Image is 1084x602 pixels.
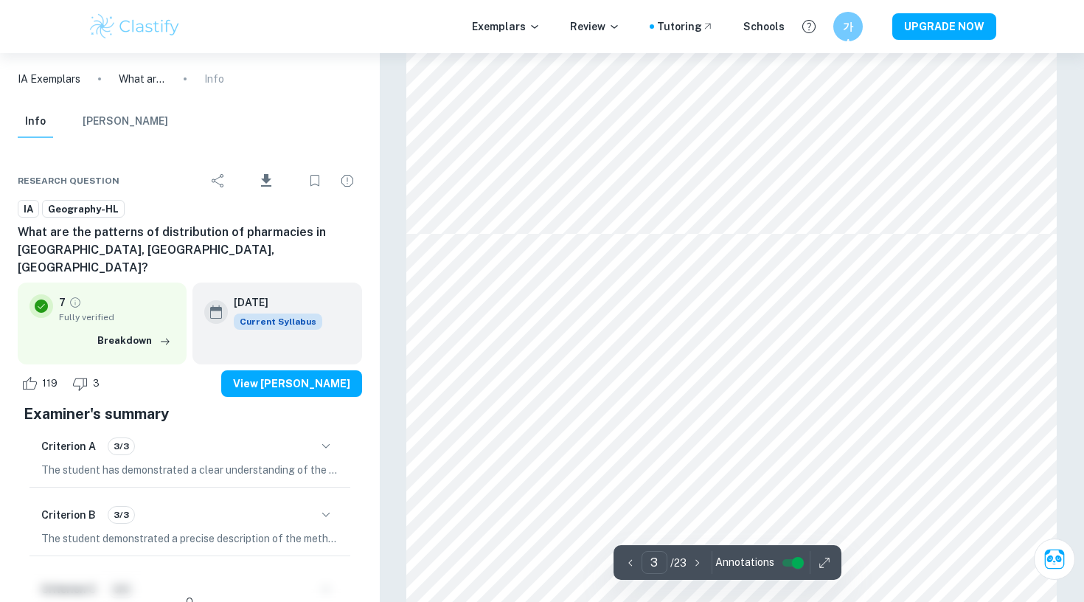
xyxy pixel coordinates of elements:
[108,440,134,453] span: 3/3
[88,12,181,41] img: Clastify logo
[333,166,362,196] div: Report issue
[83,105,168,138] button: [PERSON_NAME]
[833,12,863,41] button: 가소
[234,314,322,330] span: Current Syllabus
[119,71,166,87] p: What are the patterns of distribution of pharmacies in [GEOGRAPHIC_DATA], [GEOGRAPHIC_DATA], [GEO...
[69,372,108,395] div: Dislike
[41,507,96,523] h6: Criterion B
[85,376,108,391] span: 3
[59,311,175,324] span: Fully verified
[94,330,175,352] button: Breakdown
[204,71,224,87] p: Info
[18,372,66,395] div: Like
[1034,539,1075,580] button: Ask Clai
[796,14,821,39] button: Help and Feedback
[18,174,119,187] span: Research question
[18,200,39,218] a: IA
[24,403,356,425] h5: Examiner's summary
[34,376,66,391] span: 119
[41,438,96,454] h6: Criterion A
[41,462,338,478] p: The student has demonstrated a clear understanding of the geographical context of the fieldwork q...
[108,508,134,522] span: 3/3
[204,166,233,196] div: Share
[234,294,310,311] h6: [DATE]
[18,202,38,217] span: IA
[472,18,541,35] p: Exemplars
[221,370,362,397] button: View [PERSON_NAME]
[670,555,687,571] p: / 23
[236,162,297,200] div: Download
[18,71,80,87] a: IA Exemplars
[715,555,774,570] span: Annotations
[69,296,82,309] a: Grade fully verified
[743,18,785,35] a: Schools
[59,294,66,311] p: 7
[570,18,620,35] p: Review
[43,202,124,217] span: Geography-HL
[234,314,322,330] div: This exemplar is based on the current syllabus. Feel free to refer to it for inspiration/ideas wh...
[18,105,53,138] button: Info
[300,166,330,196] div: Bookmark
[18,224,362,277] h6: What are the patterns of distribution of pharmacies in [GEOGRAPHIC_DATA], [GEOGRAPHIC_DATA], [GEO...
[41,530,338,547] p: The student demonstrated a precise description of the methods used for primary and secondary data...
[840,18,857,35] h6: 가소
[42,200,125,218] a: Geography-HL
[892,13,996,40] button: UPGRADE NOW
[657,18,714,35] a: Tutoring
